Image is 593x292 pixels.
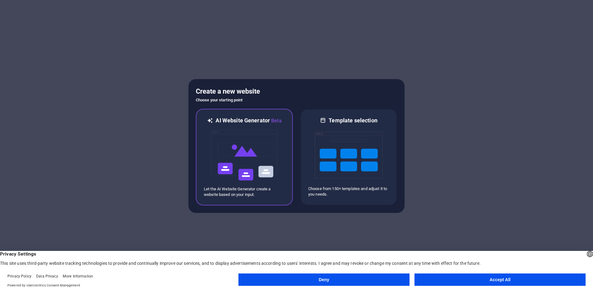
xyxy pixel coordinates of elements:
h5: Create a new website [196,87,397,96]
img: ai [210,125,278,186]
h6: AI Website Generator [216,117,281,125]
p: Let the AI Website Generator create a website based on your input. [204,186,285,197]
h6: Choose your starting point [196,96,397,104]
p: Choose from 150+ templates and adjust it to you needs. [308,186,389,197]
div: Template selectionChoose from 150+ templates and adjust it to you needs. [300,109,397,205]
h6: Template selection [329,117,377,124]
div: AI Website GeneratorBetaaiLet the AI Website Generator create a website based on your input. [196,109,293,205]
span: Beta [270,118,282,124]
